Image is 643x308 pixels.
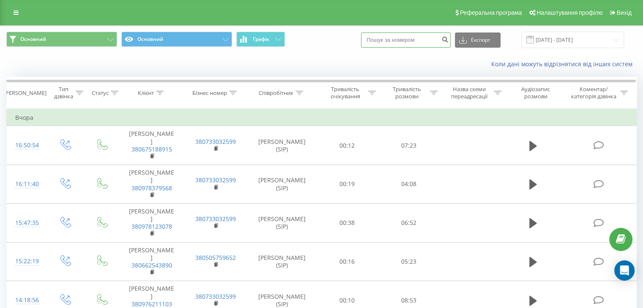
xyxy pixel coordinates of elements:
input: Пошук за номером [361,32,451,48]
span: Налаштування профілю [536,9,602,16]
a: 380733032599 [195,138,236,146]
td: [PERSON_NAME] [120,165,183,204]
div: 15:47:35 [15,215,38,231]
div: 16:11:40 [15,176,38,192]
td: [PERSON_NAME] [120,203,183,242]
div: Статус [92,89,109,97]
button: Експорт [455,32,501,48]
div: Клієнт [138,89,154,97]
td: 07:23 [378,126,439,165]
div: Аудіозапис розмови [511,86,561,100]
td: [PERSON_NAME] [120,126,183,165]
div: Тривалість розмови [386,86,428,100]
td: Вчора [7,109,637,126]
a: Коли дані можуть відрізнятися вiд інших систем [491,60,637,68]
div: Тривалість очікування [324,86,367,100]
td: 04:08 [378,165,439,204]
a: 380978379568 [131,184,172,192]
a: 380675188915 [131,145,172,153]
a: 380505759652 [195,254,236,262]
a: 380733032599 [195,215,236,223]
td: [PERSON_NAME] (SIP) [248,242,317,281]
td: 00:19 [317,165,378,204]
span: Основний [20,36,46,43]
td: [PERSON_NAME] (SIP) [248,165,317,204]
td: [PERSON_NAME] (SIP) [248,203,317,242]
td: 00:38 [317,203,378,242]
div: Співробітник [259,89,293,97]
a: 380976211103 [131,300,172,308]
span: Реферальна програма [460,9,522,16]
td: 00:16 [317,242,378,281]
td: 00:12 [317,126,378,165]
a: 380733032599 [195,292,236,300]
div: 15:22:19 [15,253,38,270]
button: Основний [6,32,117,47]
div: Коментар/категорія дзвінка [569,86,618,100]
td: [PERSON_NAME] (SIP) [248,126,317,165]
a: 380978123078 [131,222,172,230]
button: Основний [121,32,232,47]
div: Назва схеми переадресації [447,86,492,100]
span: Вихід [617,9,632,16]
td: [PERSON_NAME] [120,242,183,281]
td: 06:52 [378,203,439,242]
a: 380662543890 [131,261,172,269]
div: Open Intercom Messenger [614,260,635,281]
div: [PERSON_NAME] [4,89,47,97]
td: 05:23 [378,242,439,281]
div: Бізнес номер [192,89,227,97]
button: Графік [236,32,285,47]
div: Тип дзвінка [53,86,73,100]
a: 380733032599 [195,176,236,184]
span: Графік [253,36,269,42]
div: 16:50:54 [15,137,38,154]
